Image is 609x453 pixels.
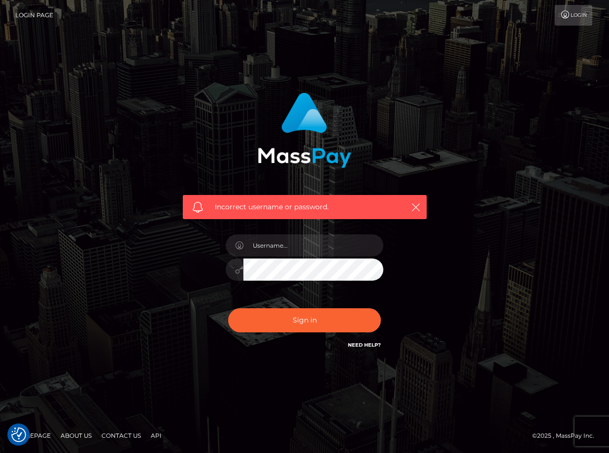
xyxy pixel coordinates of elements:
a: Login Page [15,5,53,26]
a: Homepage [11,428,55,443]
span: Incorrect username or password. [215,202,395,212]
button: Sign in [228,308,381,332]
img: MassPay Login [258,93,351,168]
input: Username... [243,234,383,257]
div: © 2025 , MassPay Inc. [532,430,602,441]
a: Need Help? [348,342,381,348]
a: API [147,428,166,443]
a: Login [555,5,592,26]
a: About Us [57,428,96,443]
img: Revisit consent button [11,427,26,442]
a: Contact Us [98,428,145,443]
button: Consent Preferences [11,427,26,442]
